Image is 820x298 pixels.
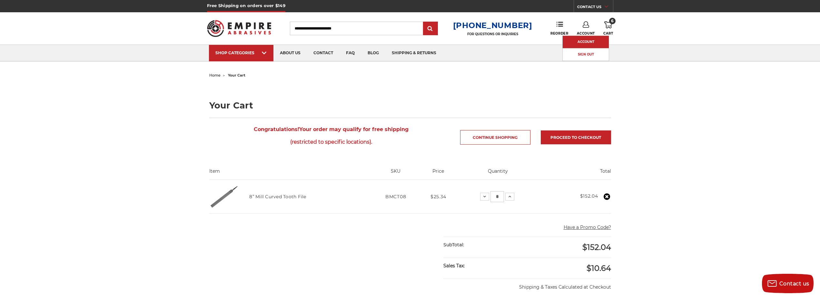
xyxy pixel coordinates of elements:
[609,18,616,24] span: 6
[564,224,611,231] button: Have a Promo Code?
[273,45,307,61] a: about us
[361,45,385,61] a: blog
[228,73,245,77] span: your cart
[420,168,457,180] th: Price
[215,50,267,55] div: SHOP CATEGORIES
[207,16,272,41] img: Empire Abrasives
[603,31,613,36] span: Cart
[209,136,453,148] span: (restricted to specific locations).
[209,168,372,180] th: Item
[453,21,532,30] a: [PHONE_NUMBER]
[209,123,453,148] span: Your order may qualify for free shipping
[254,126,299,132] strong: Congratulations!
[580,193,598,199] strong: $152.04
[209,73,221,77] a: home
[550,31,568,36] span: Reorder
[457,168,539,180] th: Quantity
[539,168,611,180] th: Total
[577,3,613,12] a: CONTACT US
[460,130,530,145] a: Continue Shopping
[249,194,306,200] a: 8” Mill Curved Tooth File
[582,242,611,252] span: $152.04
[563,36,609,48] a: Account
[453,32,532,36] p: FOR QUESTIONS OR INQUIRIES
[779,281,809,287] span: Contact us
[340,45,361,61] a: faq
[307,45,340,61] a: contact
[577,31,595,36] span: Account
[209,101,611,110] h1: Your Cart
[443,263,465,269] strong: Sales Tax:
[443,237,527,253] div: SubTotal:
[587,263,611,273] span: $10.64
[385,45,443,61] a: shipping & returns
[424,22,437,35] input: Submit
[209,180,242,213] img: 8" Mill Curved Tooth File with Tang
[550,21,568,35] a: Reorder
[762,274,814,293] button: Contact us
[371,168,420,180] th: SKU
[385,194,406,200] span: BMCT08
[430,194,446,200] span: $25.34
[541,130,611,144] a: Proceed to checkout
[603,21,613,36] a: 6 Cart
[443,279,611,291] p: Shipping & Taxes Calculated at Checkout
[563,48,609,61] a: Sign Out
[490,191,504,202] input: 8” Mill Curved Tooth File Quantity:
